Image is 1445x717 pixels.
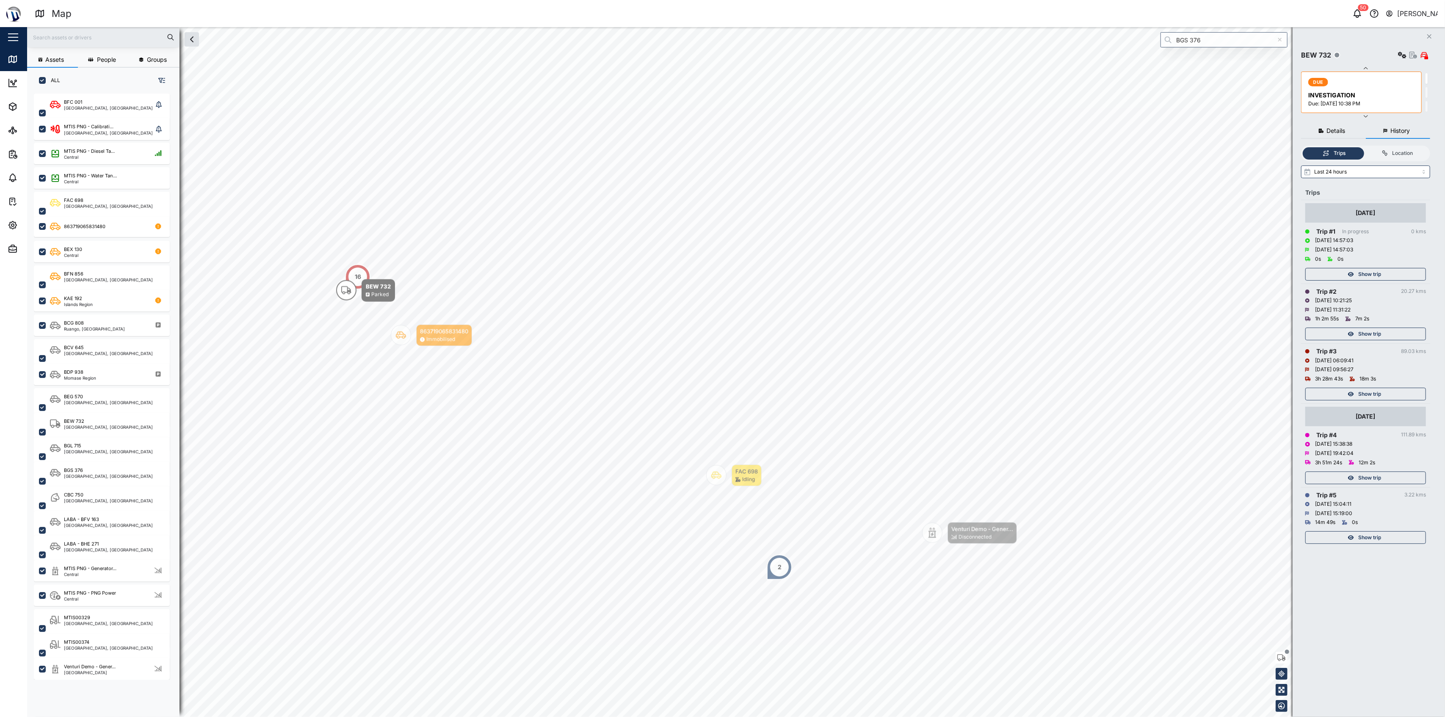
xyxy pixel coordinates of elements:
[1342,228,1369,236] div: In progress
[64,172,117,179] div: MTIS PNG - Water Tan...
[64,639,89,646] div: MTIS00374
[64,246,82,253] div: BEX 130
[1356,208,1376,218] div: [DATE]
[64,670,116,675] div: [GEOGRAPHIC_DATA]
[147,57,167,63] span: Groups
[64,572,116,576] div: Central
[64,467,83,474] div: BGS 376
[64,499,153,503] div: [GEOGRAPHIC_DATA], [GEOGRAPHIC_DATA]
[1356,412,1376,421] div: [DATE]
[1390,128,1410,134] span: History
[426,336,455,344] div: Immobilised
[1301,50,1331,61] div: BEW 732
[1401,431,1426,439] div: 111.89 kms
[34,91,179,711] div: grid
[355,272,361,281] div: 16
[45,57,64,63] span: Assets
[22,197,45,206] div: Tasks
[64,270,83,278] div: BFN 856
[64,344,84,351] div: BCV 645
[1358,328,1381,340] span: Show trip
[64,351,153,356] div: [GEOGRAPHIC_DATA], [GEOGRAPHIC_DATA]
[1358,268,1381,280] span: Show trip
[735,467,758,476] div: FAC 698
[1398,8,1438,19] div: [PERSON_NAME]
[1316,287,1337,296] div: Trip # 2
[1315,366,1354,374] div: [DATE] 09:56:27
[1315,459,1342,467] div: 3h 51m 24s
[1315,237,1353,245] div: [DATE] 14:57:03
[1315,315,1339,323] div: 1h 2m 55s
[64,646,153,650] div: [GEOGRAPHIC_DATA], [GEOGRAPHIC_DATA]
[64,204,153,208] div: [GEOGRAPHIC_DATA], [GEOGRAPHIC_DATA]
[1315,246,1353,254] div: [DATE] 14:57:03
[1316,227,1335,236] div: Trip # 1
[64,597,116,601] div: Central
[64,106,153,110] div: [GEOGRAPHIC_DATA], [GEOGRAPHIC_DATA]
[1355,315,1369,323] div: 7m 2s
[64,614,90,621] div: MTIS00329
[1315,357,1354,365] div: [DATE] 06:09:41
[64,123,113,130] div: MTIS PNG - Calibrati...
[1160,32,1288,47] input: Search by People, Asset, Geozone or Place
[64,223,105,230] div: 863719065831480
[4,4,23,23] img: Main Logo
[1404,491,1426,499] div: 3.22 kms
[1315,500,1351,508] div: [DATE] 15:04:11
[1316,347,1337,356] div: Trip # 3
[46,77,60,84] label: ALL
[1315,306,1351,314] div: [DATE] 11:31:22
[22,244,47,254] div: Admin
[742,476,755,484] div: Idling
[1359,375,1376,383] div: 18m 3s
[64,278,153,282] div: [GEOGRAPHIC_DATA], [GEOGRAPHIC_DATA]
[922,522,1017,544] div: Map marker
[767,554,792,580] div: Map marker
[371,291,389,299] div: Parked
[64,400,153,405] div: [GEOGRAPHIC_DATA], [GEOGRAPHIC_DATA]
[1337,255,1343,263] div: 0s
[52,6,72,21] div: Map
[1315,440,1352,448] div: [DATE] 15:38:38
[64,442,81,450] div: BGL 715
[1316,430,1337,440] div: Trip # 4
[420,327,468,336] div: 863719065831480
[1327,128,1346,134] span: Details
[64,590,116,597] div: MTIS PNG - PNG Power
[706,465,762,486] div: Map marker
[1305,188,1426,197] div: Trips
[64,393,83,400] div: BEG 570
[22,78,60,88] div: Dashboard
[22,221,52,230] div: Settings
[64,131,153,135] div: [GEOGRAPHIC_DATA], [GEOGRAPHIC_DATA]
[64,179,117,184] div: Central
[1315,518,1335,527] div: 14m 49s
[959,533,992,541] div: Disconnected
[64,376,96,380] div: Momase Region
[1411,228,1426,236] div: 0 kms
[1301,165,1430,178] input: Select range
[64,197,83,204] div: FAC 698
[951,525,1013,533] div: Venturi Demo - Gener...
[1305,388,1426,400] button: Show trip
[64,474,153,478] div: [GEOGRAPHIC_DATA], [GEOGRAPHIC_DATA]
[1305,472,1426,484] button: Show trip
[1385,8,1438,19] button: [PERSON_NAME]
[1401,287,1426,295] div: 20.27 kms
[1315,375,1343,383] div: 3h 28m 43s
[1358,472,1381,484] span: Show trip
[64,320,84,327] div: BCG 808
[64,516,99,523] div: LABA - BFV 163
[1358,388,1381,400] span: Show trip
[64,548,153,552] div: [GEOGRAPHIC_DATA], [GEOGRAPHIC_DATA]
[64,148,115,155] div: MTIS PNG - Diesel Ta...
[22,126,42,135] div: Sites
[97,57,116,63] span: People
[64,302,93,306] div: Islands Region
[64,369,83,376] div: BDP 938
[64,621,153,626] div: [GEOGRAPHIC_DATA], [GEOGRAPHIC_DATA]
[64,450,153,454] div: [GEOGRAPHIC_DATA], [GEOGRAPHIC_DATA]
[345,264,370,290] div: Map marker
[1358,532,1381,543] span: Show trip
[778,563,782,572] div: 2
